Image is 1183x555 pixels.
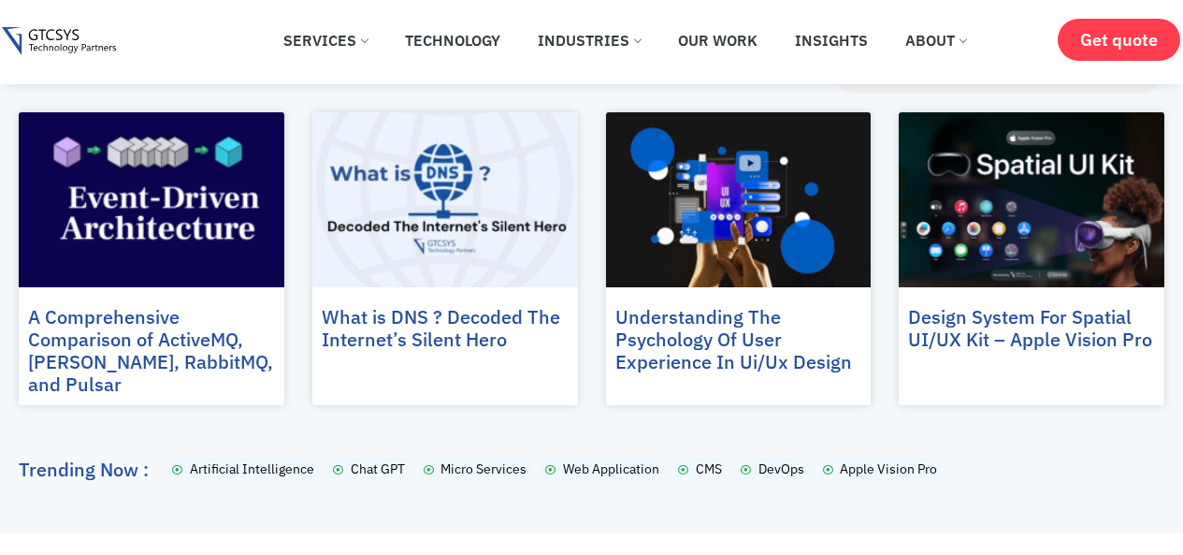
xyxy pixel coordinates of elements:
a: Understanding The Psychology Of User Experience In Ui_Ux Design [606,112,872,287]
a: CMS [678,460,722,479]
a: Chat GPT [333,460,405,479]
img: Gtcsys logo [2,27,115,56]
span: Micro Services [436,460,527,479]
span: Get quote [1080,30,1158,50]
span: CMS [691,460,722,479]
a: Services [269,20,382,61]
span: Chat GPT [346,460,405,479]
img: Design System For Spatial User Interfaces [884,111,1178,288]
a: DevOps [741,460,804,479]
span: Apple Vision Pro [835,460,937,479]
a: Our Work [664,20,772,61]
a: Apple Vision Pro [823,460,938,479]
a: What-Is-DNS [312,112,578,287]
a: Insights [781,20,882,61]
a: Design System For Spatial User Interfaces [899,112,1164,287]
img: Understanding The Psychology Of User Experience In Ui_Ux Design [581,111,895,288]
span: Artificial Intelligence [185,460,314,479]
a: eVENT-DRIVEN-Architecture [19,112,284,287]
img: What-Is-DNS [287,111,601,288]
a: Technology [391,20,514,61]
a: Understanding The Psychology Of User Experience In Ui/Ux Design [615,304,852,374]
span: Web Application [558,460,659,479]
a: Get quote [1058,19,1180,61]
a: About [891,20,980,61]
a: Design System For Spatial UI/UX Kit – Apple Vision Pro [908,304,1152,352]
a: Industries [524,20,655,61]
a: A Comprehensive Comparison of ActiveMQ, [PERSON_NAME], RabbitMQ, and Pulsar [28,304,273,397]
span: DevOps [754,460,804,479]
a: Micro Services [424,460,527,479]
a: Artificial Intelligence [172,460,314,479]
a: Web Application [545,460,659,479]
a: What is DNS ? Decoded The Internet’s Silent Hero [322,304,560,352]
h2: Trending Now : [19,460,149,479]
